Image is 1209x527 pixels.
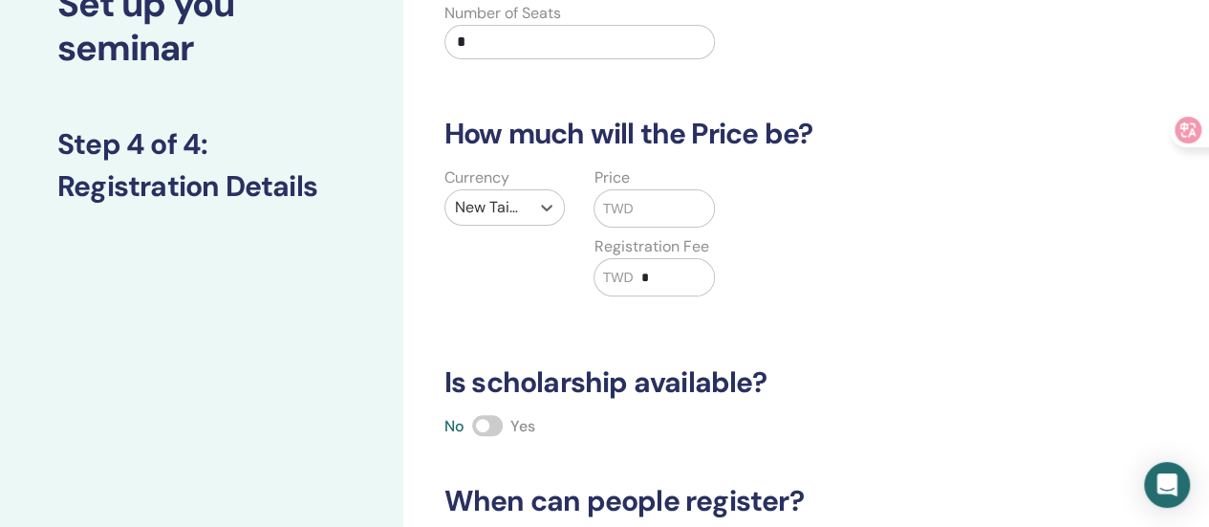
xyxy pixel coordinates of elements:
[594,235,708,258] label: Registration Fee
[510,416,535,436] span: Yes
[444,416,464,436] span: No
[602,199,633,219] span: TWD
[57,127,346,162] h3: Step 4 of 4 :
[444,166,509,189] label: Currency
[433,365,1055,400] h3: Is scholarship available?
[57,169,346,204] h3: Registration Details
[1144,462,1190,508] div: Open Intercom Messenger
[433,117,1055,151] h3: How much will the Price be?
[444,2,561,25] label: Number of Seats
[594,166,629,189] label: Price
[602,268,633,288] span: TWD
[433,484,1055,518] h3: When can people register?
